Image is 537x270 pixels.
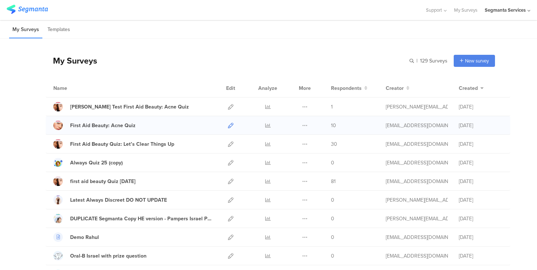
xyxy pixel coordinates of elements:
li: Templates [44,21,73,38]
span: Creator [386,84,404,92]
div: [DATE] [459,233,503,241]
span: 30 [331,140,337,148]
div: First Aid Beauty Quiz: Let’s Clear Things Up [70,140,174,148]
span: 0 [331,215,334,223]
a: Always Quiz 25 (copy) [53,158,123,167]
a: Demo Rahul [53,232,99,242]
div: [DATE] [459,178,503,185]
div: [DATE] [459,103,503,111]
a: DUPLICATE Segmanta Copy HE version - Pampers Israel Product Recommender [53,214,212,223]
span: 129 Surveys [420,57,447,65]
span: 1 [331,103,333,111]
span: 0 [331,196,334,204]
span: 0 [331,233,334,241]
span: Created [459,84,478,92]
span: Respondents [331,84,362,92]
button: Respondents [331,84,367,92]
div: Segmanta Services [485,7,526,14]
div: Oral-B Israel with prize question [70,252,146,260]
div: [DATE] [459,252,503,260]
div: riel@segmanta.com [386,215,448,223]
div: Analyze [257,79,279,97]
div: [DATE] [459,140,503,148]
div: shai@segmanta.com [386,252,448,260]
li: My Surveys [9,21,42,38]
div: First Aid Beauty: Acne Quiz [70,122,136,129]
a: Oral-B Israel with prize question [53,251,146,261]
button: Creator [386,84,410,92]
div: Riel Test First Aid Beauty: Acne Quiz [70,103,189,111]
button: Created [459,84,484,92]
span: Support [426,7,442,14]
div: first aid beauty Quiz July 25 [70,178,136,185]
div: channelle@segmanta.com [386,122,448,129]
div: Always Quiz 25 (copy) [70,159,123,167]
div: DUPLICATE Segmanta Copy HE version - Pampers Israel Product Recommender [70,215,212,223]
span: 10 [331,122,336,129]
span: New survey [465,57,489,64]
div: [DATE] [459,196,503,204]
div: My Surveys [46,54,97,67]
div: shai@segmanta.com [386,233,448,241]
div: [DATE] [459,215,503,223]
div: eliran@segmanta.com [386,140,448,148]
span: | [415,57,419,65]
div: More [297,79,313,97]
div: Edit [223,79,239,97]
div: Name [53,84,97,92]
div: [DATE] [459,159,503,167]
div: riel@segmanta.com [386,103,448,111]
img: segmanta logo [7,5,48,14]
span: 81 [331,178,336,185]
span: 0 [331,159,334,167]
a: Latest Always Discreet DO NOT UPDATE [53,195,167,205]
div: eliran@segmanta.com [386,178,448,185]
div: Latest Always Discreet DO NOT UPDATE [70,196,167,204]
div: [DATE] [459,122,503,129]
a: First Aid Beauty Quiz: Let’s Clear Things Up [53,139,174,149]
div: riel@segmanta.com [386,196,448,204]
div: Demo Rahul [70,233,99,241]
div: gillat@segmanta.com [386,159,448,167]
span: 0 [331,252,334,260]
a: First Aid Beauty: Acne Quiz [53,121,136,130]
a: [PERSON_NAME] Test First Aid Beauty: Acne Quiz [53,102,189,111]
a: first aid beauty Quiz [DATE] [53,176,136,186]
